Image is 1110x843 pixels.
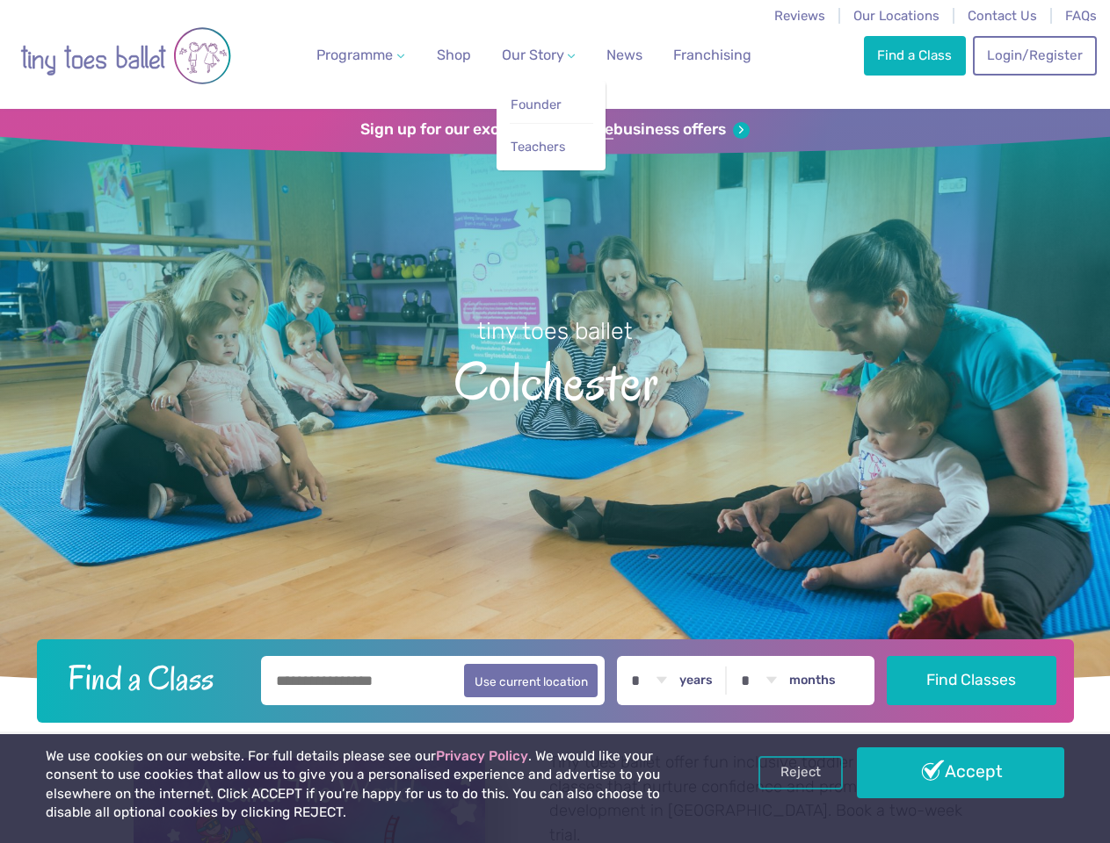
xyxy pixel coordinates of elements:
[599,38,649,73] a: News
[606,47,642,63] span: News
[973,36,1096,75] a: Login/Register
[436,748,528,764] a: Privacy Policy
[494,38,582,73] a: Our Story
[1065,8,1097,24] a: FAQs
[758,756,843,789] a: Reject
[510,89,593,121] a: Founder
[360,120,750,140] a: Sign up for our exclusivefranchisebusiness offers
[853,8,940,24] a: Our Locations
[666,38,758,73] a: Franchising
[673,47,751,63] span: Franchising
[309,38,411,73] a: Programme
[20,11,231,100] img: tiny toes ballet
[864,36,966,75] a: Find a Class
[789,673,836,688] label: months
[464,664,599,697] button: Use current location
[28,347,1082,412] span: Colchester
[968,8,1037,24] a: Contact Us
[679,673,713,688] label: years
[502,47,564,63] span: Our Story
[316,47,393,63] span: Programme
[477,317,633,345] small: tiny toes ballet
[54,656,249,700] h2: Find a Class
[887,656,1056,705] button: Find Classes
[511,139,565,155] span: Teachers
[430,38,478,73] a: Shop
[857,747,1064,798] a: Accept
[437,47,471,63] span: Shop
[46,747,707,823] p: We use cookies on our website. For full details please see our . We would like your consent to us...
[510,131,593,163] a: Teachers
[511,97,562,112] span: Founder
[774,8,825,24] a: Reviews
